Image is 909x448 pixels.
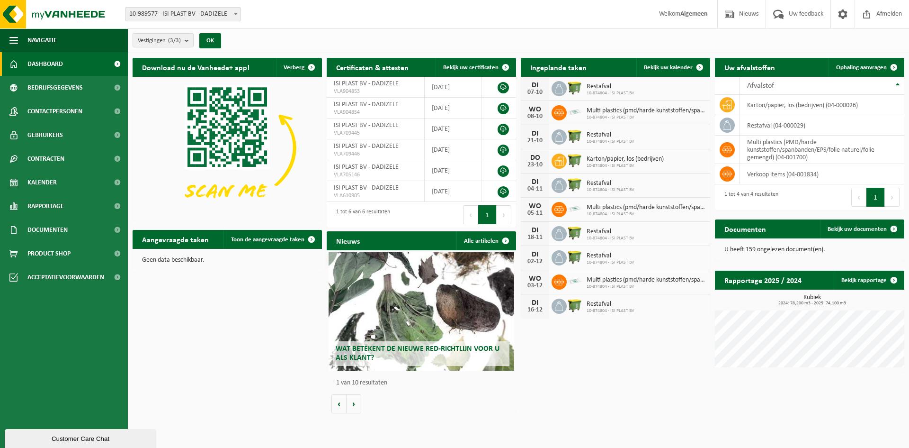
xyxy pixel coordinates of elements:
div: 03-12 [526,283,544,289]
div: DI [526,299,544,307]
span: Gebruikers [27,123,63,147]
span: ISI PLAST BV - DADIZELE [334,143,399,150]
div: 23-10 [526,162,544,168]
span: ISI PLAST BV - DADIZELE [334,80,399,87]
span: 10-874804 - ISI PLAST BV [587,115,705,120]
div: DO [526,154,544,162]
td: [DATE] [425,98,481,119]
a: Ophaling aanvragen [829,58,903,77]
span: VLA705146 [334,171,417,179]
p: 1 van 10 resultaten [336,380,511,386]
div: DI [526,178,544,186]
div: WO [526,275,544,283]
a: Bekijk uw certificaten [436,58,515,77]
td: karton/papier, los (bedrijven) (04-000026) [740,95,904,115]
span: Acceptatievoorwaarden [27,265,104,289]
p: Geen data beschikbaar. [142,257,312,264]
td: [DATE] [425,160,481,181]
div: 16-12 [526,307,544,313]
div: 1 tot 6 van 6 resultaten [331,204,390,225]
button: Previous [463,205,478,224]
h2: Download nu de Vanheede+ app! [133,58,259,76]
td: [DATE] [425,77,481,98]
span: Rapportage [27,194,64,218]
div: DI [526,130,544,137]
p: U heeft 159 ongelezen document(en). [724,247,895,253]
span: 2024: 78,200 m3 - 2025: 74,100 m3 [720,301,904,306]
img: Download de VHEPlus App [133,77,322,219]
span: ISI PLAST BV - DADIZELE [334,184,399,192]
span: Navigatie [27,28,57,52]
span: 10-874804 - ISI PLAST BV [587,163,664,169]
td: multi plastics (PMD/harde kunststoffen/spanbanden/EPS/folie naturel/folie gemengd) (04-001700) [740,136,904,164]
span: Restafval [587,228,634,236]
a: Bekijk uw kalender [636,58,709,77]
span: 10-989577 - ISI PLAST BV - DADIZELE [125,7,241,21]
span: VLA904854 [334,109,417,116]
span: 10-874804 - ISI PLAST BV [587,91,634,96]
span: Bekijk uw documenten [828,226,887,232]
span: Wat betekent de nieuwe RED-richtlijn voor u als klant? [336,345,499,362]
iframe: chat widget [5,427,158,448]
span: 10-874804 - ISI PLAST BV [587,139,634,145]
img: WB-1100-HPE-GN-50 [567,225,583,241]
span: Restafval [587,252,634,260]
span: Toon de aangevraagde taken [231,237,304,243]
span: Ophaling aanvragen [836,64,887,71]
div: DI [526,251,544,258]
span: Vestigingen [138,34,181,48]
span: Contracten [27,147,64,171]
span: Bekijk uw kalender [644,64,693,71]
span: Restafval [587,83,634,91]
span: Dashboard [27,52,63,76]
button: Next [885,188,900,207]
span: ISI PLAST BV - DADIZELE [334,101,399,108]
img: WB-1100-HPE-GN-50 [567,176,583,192]
a: Toon de aangevraagde taken [223,230,321,249]
span: 10-989577 - ISI PLAST BV - DADIZELE [125,8,241,21]
span: 10-874804 - ISI PLAST BV [587,260,634,265]
span: Afvalstof [747,82,774,90]
td: [DATE] [425,119,481,139]
button: Previous [851,188,866,207]
a: Bekijk uw documenten [820,219,903,238]
span: Bedrijfsgegevens [27,76,83,100]
button: Verberg [276,58,321,77]
div: WO [526,202,544,210]
img: LP-SK-00500-LPE-16 [567,104,583,120]
button: Vorige [331,394,347,413]
button: 1 [866,188,885,207]
count: (3/3) [168,37,181,44]
h3: Kubiek [720,294,904,306]
img: WB-1100-HPE-GN-50 [567,297,583,313]
a: Bekijk rapportage [834,271,903,290]
h2: Aangevraagde taken [133,230,218,248]
span: Documenten [27,218,68,242]
h2: Uw afvalstoffen [715,58,784,76]
span: 10-874804 - ISI PLAST BV [587,211,705,217]
span: Contactpersonen [27,100,82,123]
span: Restafval [587,301,634,308]
span: 10-874804 - ISI PLAST BV [587,284,705,290]
span: Restafval [587,131,634,139]
span: Product Shop [27,242,71,265]
span: Multi plastics (pmd/harde kunststoffen/spanbanden/eps/folie naturel/folie gemeng... [587,107,705,115]
span: Karton/papier, los (bedrijven) [587,155,664,163]
h2: Nieuws [327,231,369,250]
div: 05-11 [526,210,544,217]
span: VLA709445 [334,129,417,137]
div: 21-10 [526,137,544,144]
a: Alle artikelen [456,231,515,250]
td: [DATE] [425,139,481,160]
button: Vestigingen(3/3) [133,33,194,47]
img: WB-1100-HPE-GN-50 [567,128,583,144]
span: Kalender [27,171,57,194]
h2: Certificaten & attesten [327,58,418,76]
div: 07-10 [526,89,544,96]
div: 04-11 [526,186,544,192]
td: [DATE] [425,181,481,202]
strong: Algemeen [680,10,708,18]
span: 10-874804 - ISI PLAST BV [587,308,634,314]
span: Restafval [587,180,634,187]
